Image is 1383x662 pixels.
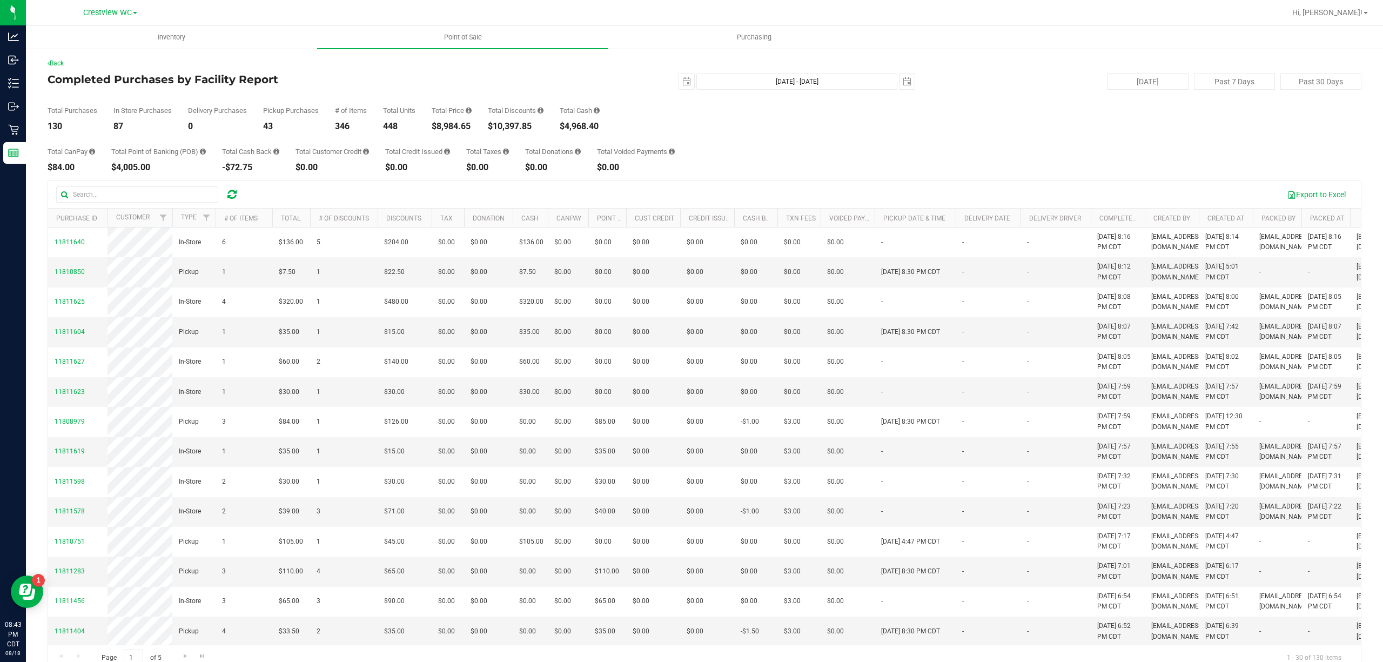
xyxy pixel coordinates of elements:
span: - [1027,417,1029,427]
span: $0.00 [595,237,612,248]
span: $0.00 [471,387,487,397]
span: [DATE] 12:30 PM CDT [1205,411,1246,432]
span: 11811640 [55,238,85,246]
inline-svg: Outbound [8,101,19,112]
span: 11811456 [55,597,85,605]
span: 11811404 [55,627,85,635]
span: [EMAIL_ADDRESS][DOMAIN_NAME] [1151,322,1204,342]
a: Customer [116,213,150,221]
span: 5 [317,237,320,248]
span: [DATE] 7:59 PM CDT [1097,382,1138,402]
span: $0.00 [827,417,844,427]
a: Point of Banking (POB) [597,215,674,222]
span: $0.00 [438,327,455,337]
span: $0.00 [438,417,455,427]
span: $0.00 [784,357,801,367]
span: [DATE] 7:57 PM CDT [1205,382,1246,402]
span: $0.00 [827,327,844,337]
span: $0.00 [687,297,703,307]
span: 1 [317,267,320,277]
span: $320.00 [279,297,303,307]
span: Inventory [143,32,200,42]
span: 1 [222,327,226,337]
span: [EMAIL_ADDRESS][DOMAIN_NAME] [1259,352,1312,372]
span: 11810850 [55,268,85,276]
span: $35.00 [519,327,540,337]
span: 4 [222,297,226,307]
i: Sum of the successful, non-voided point-of-banking payment transactions, both via payment termina... [200,148,206,155]
span: [DATE] 7:32 PM CDT [1097,471,1138,492]
span: 11811623 [55,388,85,396]
span: $0.00 [784,387,801,397]
div: 346 [335,122,367,131]
span: $0.00 [519,417,536,427]
div: 43 [263,122,319,131]
span: - [1027,387,1029,397]
span: $35.00 [279,446,299,457]
span: $0.00 [595,387,612,397]
div: Total Credit Issued [385,148,450,155]
span: 11811598 [55,478,85,485]
span: $0.00 [438,357,455,367]
span: - [1027,237,1029,248]
div: In Store Purchases [113,107,172,114]
span: Purchasing [722,32,786,42]
span: -$1.00 [741,417,759,427]
div: $0.00 [296,163,369,172]
span: $30.00 [519,387,540,397]
span: - [1308,267,1310,277]
span: $0.00 [741,357,757,367]
i: Sum of the successful, non-voided payments using account credit for all purchases in the date range. [363,148,369,155]
span: $0.00 [438,446,455,457]
span: $0.00 [519,446,536,457]
iframe: Resource center unread badge [32,574,45,587]
div: Total Discounts [488,107,543,114]
div: $0.00 [385,163,450,172]
span: - [1027,297,1029,307]
div: 87 [113,122,172,131]
span: [DATE] 8:00 PM CDT [1205,292,1246,312]
span: $0.00 [784,237,801,248]
span: [EMAIL_ADDRESS][DOMAIN_NAME] [1151,352,1204,372]
span: In-Store [179,357,201,367]
span: $0.00 [554,446,571,457]
span: [EMAIL_ADDRESS][DOMAIN_NAME] [1151,292,1204,312]
div: $4,968.40 [560,122,600,131]
span: [DATE] 8:05 PM CDT [1097,352,1138,372]
span: [EMAIL_ADDRESS][DOMAIN_NAME] [1259,442,1312,462]
h4: Completed Purchases by Facility Report [48,73,486,85]
inline-svg: Analytics [8,31,19,42]
button: Past 30 Days [1280,73,1361,90]
div: Total Donations [525,148,581,155]
span: $30.00 [384,387,405,397]
a: Discounts [386,215,421,222]
div: -$72.75 [222,163,279,172]
a: Cash Back [743,215,778,222]
span: - [1259,417,1261,427]
span: [DATE] 8:02 PM CDT [1205,352,1246,372]
span: $0.00 [741,387,757,397]
span: 11811604 [55,328,85,336]
span: $35.00 [279,327,299,337]
div: $4,005.00 [111,163,206,172]
span: $140.00 [384,357,408,367]
span: - [1027,327,1029,337]
span: $0.00 [741,327,757,337]
span: $0.00 [633,417,649,427]
div: Total Units [383,107,415,114]
span: [DATE] 7:42 PM CDT [1205,322,1246,342]
span: 3 [222,417,226,427]
div: 448 [383,122,415,131]
a: Type [181,213,197,221]
a: Delivery Date [964,215,1010,222]
a: Back [48,59,64,67]
span: [EMAIL_ADDRESS][DOMAIN_NAME] [1151,232,1204,252]
div: 0 [188,122,247,131]
span: Pickup [179,267,199,277]
span: $136.00 [279,237,303,248]
a: # of Items [224,215,258,222]
span: $60.00 [279,357,299,367]
span: $15.00 [384,327,405,337]
span: $0.00 [741,237,757,248]
span: $0.00 [471,237,487,248]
